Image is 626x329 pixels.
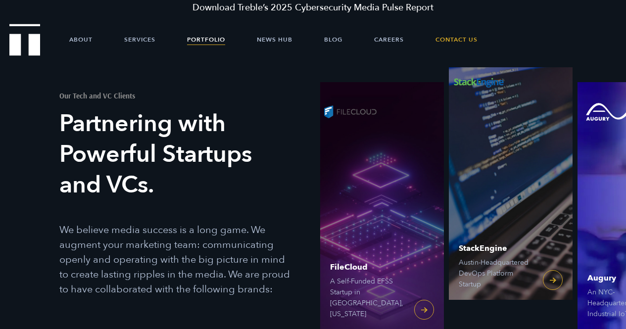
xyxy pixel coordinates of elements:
span: FileCloud [330,263,404,271]
a: Blog [324,25,342,54]
a: Services [124,25,155,54]
span: Austin-Headquartered DevOps Platform Startup [459,257,533,290]
a: Careers [374,25,404,54]
img: Treble logo [9,24,41,55]
a: Contact Us [435,25,478,54]
h3: Partnering with Powerful Startups and VCs. [59,108,295,200]
img: StackEngine logo [449,67,508,97]
img: FileCloud logo [320,97,380,127]
p: We believe media success is a long game. We augment your marketing team: communicating openly and... [59,223,295,297]
a: Portfolio [187,25,225,54]
span: StackEngine [459,244,533,252]
span: A Self-Funded EFSS Startup in [GEOGRAPHIC_DATA], [US_STATE] [330,276,404,320]
h1: Our Tech and VC Clients [59,92,295,99]
a: StackEngine [449,52,573,300]
a: Treble Homepage [10,25,40,55]
a: About [69,25,93,54]
a: News Hub [257,25,292,54]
